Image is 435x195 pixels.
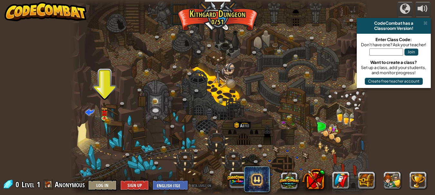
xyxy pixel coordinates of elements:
img: portrait.png [203,129,206,131]
button: Sign Up [120,180,149,191]
img: CodeCombat - Learn how to code by playing a game [5,2,87,21]
span: 1 [37,179,40,190]
img: portrait.png [290,114,293,117]
button: Campaigns [397,2,413,17]
div: Classroom Version! [359,26,428,31]
img: portrait.png [102,112,107,115]
img: portrait.png [147,68,151,71]
div: Don't have one? Ask your teacher! [360,42,428,47]
span: beta levels on [192,182,211,188]
button: Log In [88,180,117,191]
span: 0 [15,179,21,190]
button: Join [404,49,418,56]
button: Create free teacher account [365,78,423,85]
button: Adjust volume [415,2,431,17]
span: Anonymous [55,179,85,190]
div: Want to create a class? [360,60,428,65]
span: Level [22,179,34,190]
div: CodeCombat has a [359,21,428,26]
img: level-banner-unlock.png [101,107,108,119]
div: Set up a class, add your students, and monitor progress! [360,65,428,75]
div: Enter Class Code: [360,37,428,42]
